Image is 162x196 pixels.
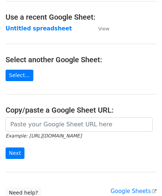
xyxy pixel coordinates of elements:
[110,188,156,195] a: Google Sheets
[6,106,156,114] h4: Copy/paste a Google Sheet URL:
[6,13,156,21] h4: Use a recent Google Sheet:
[6,55,156,64] h4: Select another Google Sheet:
[91,25,109,32] a: View
[6,25,72,32] a: Untitled spreadsheet
[6,147,24,159] input: Next
[6,70,33,81] a: Select...
[6,117,153,132] input: Paste your Google Sheet URL here
[98,26,109,31] small: View
[6,133,82,139] small: Example: [URL][DOMAIN_NAME]
[125,160,162,196] iframe: Chat Widget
